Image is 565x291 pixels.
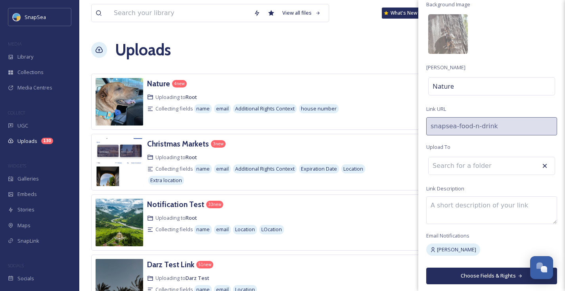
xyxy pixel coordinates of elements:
span: Collecting fields [155,105,193,112]
span: email [216,165,229,173]
span: Upload To [426,143,450,151]
div: 4 new [172,80,187,87]
span: Expiration Date [301,165,337,173]
span: Location [343,165,363,173]
a: Nature [147,78,170,89]
span: Uploading to [155,154,197,161]
span: Uploading to [155,93,197,101]
span: Background Image [426,1,470,8]
a: Christmas Markets [147,138,209,150]
img: 3e120f5d-c81b-41b8-83b2-43e4cfc79ac9.jpg [428,14,468,54]
span: UGC [17,122,28,129]
div: 3 new [211,140,226,148]
span: Link URL [426,105,446,113]
input: Search your library [110,4,250,22]
div: 130 [41,138,53,144]
a: Root [186,154,197,161]
h3: Notification Test [147,200,204,209]
span: Uploading to [155,214,197,222]
span: Socials [17,275,34,282]
h3: Christmas Markets [147,139,209,148]
span: [PERSON_NAME] [437,246,476,253]
span: Collections [17,68,44,76]
span: Location [235,226,255,233]
span: house number [301,105,337,112]
h3: Darz Test Link [147,260,194,269]
span: Link Description [426,185,464,192]
span: Library [17,53,33,61]
span: Email Notifications [426,232,469,240]
span: name [196,165,210,173]
span: Extra location [150,177,182,184]
span: Stories [17,206,34,213]
a: View all files [278,5,325,21]
span: Maps [17,222,31,229]
span: SnapLink [17,237,39,245]
span: Embeds [17,190,37,198]
span: [PERSON_NAME] [426,64,465,71]
button: Choose Fields & Rights [426,268,557,284]
span: Galleries [17,175,39,183]
h3: Nature [147,79,170,88]
span: name [196,226,210,233]
a: Darz Test [186,274,209,281]
a: Root [186,93,197,101]
span: email [216,226,229,233]
div: 33 new [206,201,223,208]
span: SOCIALS [8,262,24,268]
img: 4f8c94d2-c31a-45fa-9ada-26ddd3632d77.jpg [96,199,143,246]
img: 2dbe96fa-ea9e-4af4-bc87-3fc6ac2e1a36.jpg [96,78,143,126]
a: Notification Test [147,199,204,210]
span: Uploads [17,137,37,145]
a: Darz Test Link [147,259,194,270]
span: SnapSea [25,13,46,21]
span: email [216,105,229,112]
span: LOcation [261,226,282,233]
input: mylink [426,117,557,135]
span: WIDGETS [8,163,26,169]
span: COLLECT [8,110,25,116]
span: Media Centres [17,84,52,91]
span: MEDIA [8,41,22,47]
button: Open Chat [530,256,553,279]
a: Root [186,214,197,221]
img: snapsea-logo.png [13,13,21,21]
input: Search for a folder [429,157,516,175]
span: Additional Rights Context [235,165,295,173]
span: name [196,105,210,112]
span: Nature [433,82,454,91]
img: -IMG_6427.png [96,138,143,186]
span: Collecting fields [155,165,193,173]
span: Uploading to [155,274,209,282]
div: 51 new [196,261,213,268]
a: Uploads [115,38,171,62]
span: Collecting fields [155,226,193,233]
a: What's New [382,8,421,19]
span: Additional Rights Context [235,105,295,112]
